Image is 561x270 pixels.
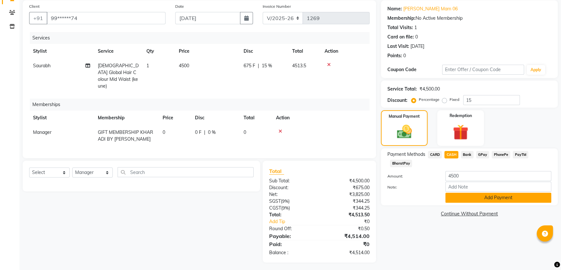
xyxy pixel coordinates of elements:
div: Total Visits: [387,24,413,31]
div: ₹0 [328,218,374,225]
div: Services [30,32,374,44]
div: Discount: [264,184,319,191]
th: Qty [143,44,175,59]
th: Stylist [29,111,94,125]
div: ₹4,514.00 [319,232,374,240]
img: _gift.svg [448,123,473,142]
button: Apply [527,65,545,75]
span: SGST [269,198,281,204]
div: 1 [414,24,417,31]
button: +91 [29,12,47,24]
div: No Active Membership [387,15,551,22]
div: ₹3,825.00 [319,191,374,198]
span: Saurabh [33,63,51,69]
span: CASH [444,151,458,158]
label: Fixed [450,97,459,103]
div: Sub Total: [264,178,319,184]
div: Membership: [387,15,416,22]
span: 0 [163,129,165,135]
div: 0 [403,52,406,59]
span: BharatPay [390,160,412,167]
span: GIFT MEMBERSHIP KHARADI BY [PERSON_NAME] [98,129,153,142]
div: Memberships [30,99,374,111]
div: ₹344.25 [319,205,374,211]
img: _cash.svg [392,123,417,140]
div: Balance : [264,249,319,256]
input: Add Note [445,182,551,192]
span: | [258,62,259,69]
div: ₹4,500.00 [319,178,374,184]
span: 0 F [195,129,201,136]
label: Percentage [419,97,440,103]
span: 15 % [262,62,272,69]
th: Price [159,111,191,125]
div: ₹0.50 [319,225,374,232]
a: Continue Without Payment [382,211,556,217]
div: Paid: [264,240,319,248]
label: Client [29,4,40,9]
div: Service Total: [387,86,417,92]
div: Coupon Code [387,66,442,73]
div: Net: [264,191,319,198]
div: ₹675.00 [319,184,374,191]
th: Stylist [29,44,94,59]
span: 9% [282,205,289,211]
span: Payment Methods [387,151,425,158]
label: Redemption [450,113,472,119]
span: 0 % [208,129,216,136]
span: Bank [461,151,474,158]
label: Manual Payment [389,113,420,119]
label: Date [175,4,184,9]
span: PhonePe [492,151,510,158]
div: Payable: [264,232,319,240]
th: Price [175,44,240,59]
div: ₹4,500.00 [419,86,440,92]
span: GPay [476,151,489,158]
button: Add Payment [445,193,551,203]
th: Service [94,44,143,59]
th: Disc [191,111,240,125]
div: Last Visit: [387,43,409,50]
th: Action [321,44,370,59]
div: ( ) [264,198,319,205]
span: [DEMOGRAPHIC_DATA] Global Hair Colour Mid Waist (keune) [98,63,139,89]
div: [DATE] [410,43,424,50]
span: 675 F [244,62,255,69]
th: Membership [94,111,159,125]
th: Total [240,111,272,125]
span: PayTM [513,151,528,158]
span: 4513.5 [292,63,306,69]
input: Enter Offer / Coupon Code [442,65,524,75]
div: Card on file: [387,34,414,40]
a: Add Tip [264,218,329,225]
div: Name: [387,5,402,12]
input: Amount [445,171,551,181]
div: Round Off: [264,225,319,232]
label: Invoice Number [263,4,291,9]
div: ₹4,514.00 [319,249,374,256]
div: Total: [264,211,319,218]
span: 1 [146,63,149,69]
input: Search by Name/Mobile/Email/Code [47,12,166,24]
input: Search [118,167,254,177]
a: [PERSON_NAME] Mam 06 [403,5,458,12]
label: Amount: [383,173,441,179]
span: CGST [269,205,281,211]
th: Disc [240,44,288,59]
span: CARD [428,151,442,158]
th: Action [272,111,370,125]
div: ₹4,513.50 [319,211,374,218]
label: Note: [383,184,441,190]
div: 0 [415,34,418,40]
span: Manager [33,129,52,135]
th: Total [288,44,321,59]
div: Points: [387,52,402,59]
span: 0 [244,129,246,135]
span: | [204,129,205,136]
span: 9% [282,199,288,204]
div: Discount: [387,97,407,104]
div: ( ) [264,205,319,211]
span: 4500 [179,63,189,69]
span: Total [269,168,284,175]
div: ₹0 [319,240,374,248]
